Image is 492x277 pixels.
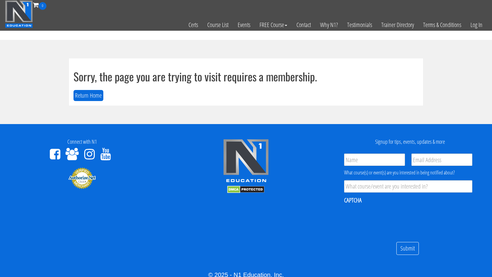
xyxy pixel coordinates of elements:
h4: Signup for tips, events, updates & more [333,139,487,145]
input: Email Address [411,154,472,166]
input: What course/event are you interested in? [344,180,472,193]
a: Course List [203,10,233,40]
h1: Sorry, the page you are trying to visit requires a membership. [73,70,419,83]
a: Why N1? [315,10,343,40]
h4: Connect with N1 [5,139,159,145]
a: Contact [292,10,315,40]
a: Testimonials [343,10,377,40]
img: DMCA.com Protection Status [227,186,264,193]
span: 0 [39,2,46,10]
iframe: reCAPTCHA [344,208,438,232]
a: Log In [466,10,487,40]
div: What course(s) or event(s) are you interested in being notified about? [344,169,472,176]
a: 0 [33,1,46,9]
a: Trainer Directory [377,10,419,40]
a: FREE Course [255,10,292,40]
a: Certs [184,10,203,40]
button: Return Home [73,90,103,101]
input: Submit [396,242,419,255]
label: CAPTCHA [344,196,362,204]
img: Authorize.Net Merchant - Click to Verify [68,167,96,189]
input: Name [344,154,405,166]
img: n1-edu-logo [223,139,269,184]
img: n1-education [5,0,33,28]
a: Events [233,10,255,40]
a: Terms & Conditions [419,10,466,40]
